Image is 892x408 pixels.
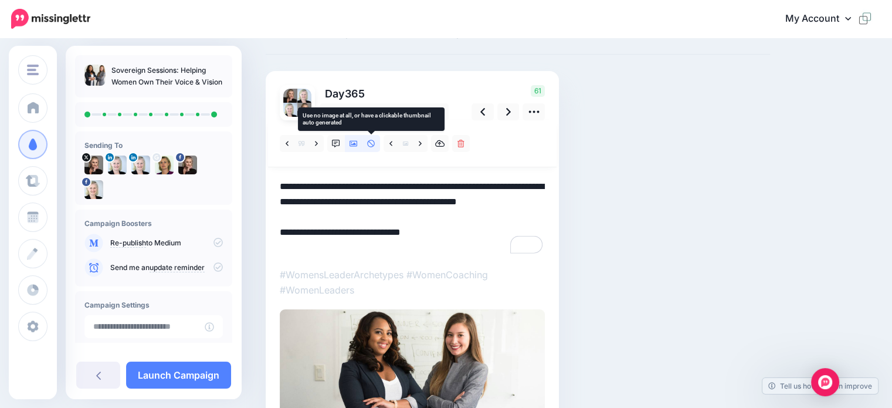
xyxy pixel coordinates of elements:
img: 1613537522408-72136.png [108,156,127,174]
textarea: To enrich screen reader interactions, please activate Accessibility in Grammarly extension settings [280,179,545,255]
img: 0bbda7cbf5e2446c1439c422238de7cc_thumb.jpg [84,65,106,86]
a: All Profiles [320,103,449,120]
img: 1613537522408-72136.png [297,89,311,103]
h4: Sending To [84,141,223,150]
h4: Campaign Boosters [84,219,223,228]
p: Day [320,85,450,102]
img: X6whf_Sg-72135.jpg [84,156,103,174]
p: #WomensLeaderArchetypes #WomenCoaching #WomenLeaders [280,267,545,298]
a: My Account [774,5,874,33]
img: 1613537522408-72136.png [131,156,150,174]
img: 1613537522408-72136.png [283,103,297,117]
p: to Medium [110,238,223,248]
img: X6whf_Sg-72135.jpg [283,89,297,103]
span: 61 [531,85,545,97]
span: All Profiles [325,106,435,118]
div: Open Intercom Messenger [811,368,839,396]
img: Missinglettr [11,9,90,29]
img: 305475386_964416697833299_5218956657729974802_n-bsa126383.jpg [84,180,103,199]
span: 365 [345,87,365,100]
a: update reminder [150,263,205,272]
a: Re-publish [110,238,146,248]
img: AEdFTp4VN4Tx-fPZrlvZj-0QQNewSUG-gHbxQz7wyh5qEAs96-c-72138.png [155,156,174,174]
img: menu.png [27,65,39,75]
a: Tell us how we can improve [762,378,878,394]
p: Sovereign Sessions: Helping Women Own Their Voice & Vision [111,65,223,88]
img: 292312747_168954832365514_641176905015721378_n-bsa126224.jpg [178,156,197,174]
img: 292312747_168954832365514_641176905015721378_n-bsa126224.jpg [297,103,311,117]
p: Send me an [110,262,223,273]
h4: Campaign Settings [84,301,223,309]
